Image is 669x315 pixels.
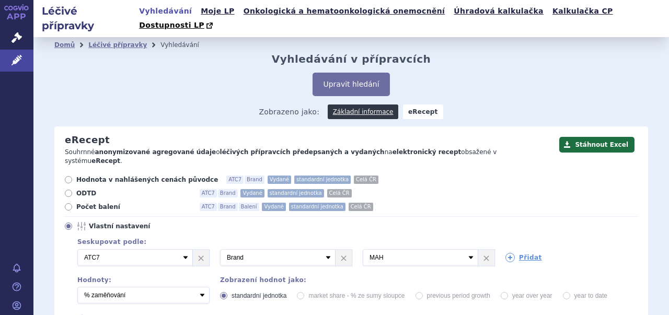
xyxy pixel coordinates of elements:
span: standardní jednotka [232,292,286,299]
span: Vydané [268,176,291,184]
span: Počet balení [76,203,191,211]
a: Moje LP [198,4,237,18]
strong: anonymizované agregované údaje [95,148,216,156]
strong: eRecept [91,157,120,165]
strong: elektronický recept [393,148,462,156]
h2: Léčivé přípravky [33,4,136,33]
h2: Vyhledávání v přípravcích [272,53,431,65]
span: standardní jednotka [289,203,345,211]
span: Brand [218,203,238,211]
p: Souhrnné o na obsažené v systému . [65,148,554,166]
a: Léčivé přípravky [88,41,147,49]
a: Onkologická a hematoonkologická onemocnění [240,4,448,18]
span: Balení [239,203,259,211]
span: Brand [245,176,264,184]
span: Vlastní nastavení [89,222,204,230]
span: year to date [574,292,607,299]
a: Základní informace [328,104,399,119]
span: ATC7 [200,189,217,197]
div: Zobrazení hodnot jako: [220,276,638,284]
span: market share - % ze sumy sloupce [308,292,405,299]
span: Celá ČR [354,176,378,184]
span: standardní jednotka [268,189,324,197]
span: Hodnota v nahlášených cenách původce [76,176,218,184]
strong: eRecept [403,104,443,119]
span: Dostupnosti LP [139,21,204,29]
li: Vyhledávání [160,37,213,53]
span: ATC7 [200,203,217,211]
a: Dostupnosti LP [136,18,218,33]
div: Hodnoty: [77,276,210,284]
span: standardní jednotka [294,176,351,184]
button: Stáhnout Excel [559,137,635,153]
span: ODTD [76,189,191,197]
a: × [193,250,209,265]
a: Vyhledávání [136,4,195,18]
h2: eRecept [65,134,110,146]
span: Vydané [240,189,264,197]
a: Přidat [505,253,542,262]
span: Celá ČR [327,189,352,197]
div: 3 [67,249,638,266]
strong: léčivých přípravcích předepsaných a vydaných [220,148,385,156]
button: Upravit hledání [313,73,389,96]
span: year over year [512,292,552,299]
span: Brand [218,189,238,197]
span: previous period growth [427,292,490,299]
span: Vydané [262,203,285,211]
a: × [478,250,494,265]
div: Seskupovat podle: [67,238,638,246]
span: ATC7 [226,176,244,184]
span: Zobrazeno jako: [259,104,319,119]
a: Úhradová kalkulačka [451,4,547,18]
a: Kalkulačka CP [549,4,616,18]
a: × [336,250,352,265]
a: Domů [54,41,75,49]
span: Celá ČR [349,203,373,211]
